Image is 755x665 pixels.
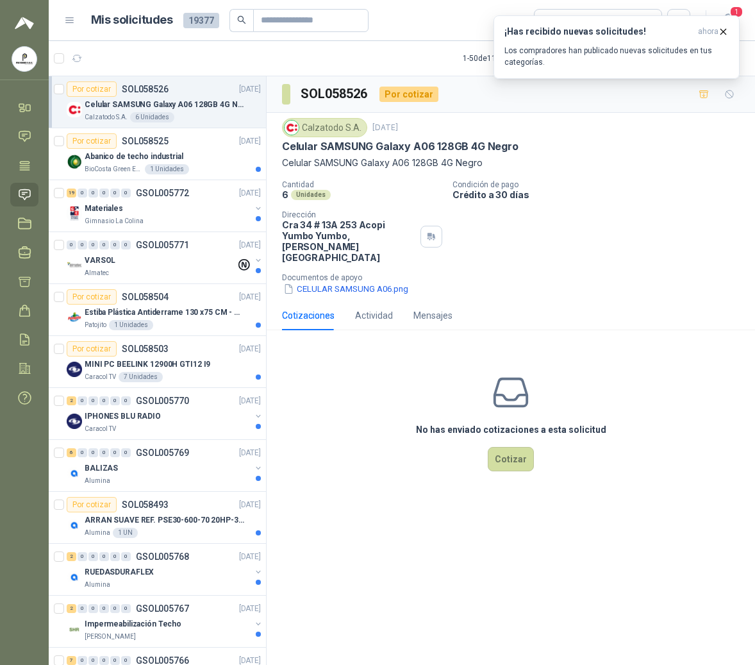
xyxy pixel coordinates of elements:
div: Por cotizar [67,289,117,305]
p: Gimnasio La Colina [85,216,144,226]
div: 0 [121,240,131,249]
div: 0 [99,448,109,457]
div: 0 [110,396,120,405]
p: Celular SAMSUNG Galaxy A06 128GB 4G Negro [85,99,244,111]
a: 2 0 0 0 0 0 GSOL005770[DATE] Company LogoIPHONES BLU RADIOCaracol TV [67,393,263,434]
p: BALIZAS [85,462,118,475]
div: 0 [78,189,87,198]
div: Cotizaciones [282,308,335,323]
p: [DATE] [239,291,261,303]
p: [DATE] [239,447,261,459]
div: 0 [110,189,120,198]
p: MINI PC BEELINK 12900H GTI12 I9 [85,358,210,371]
div: 0 [78,604,87,613]
div: 0 [88,396,98,405]
p: RUEDASDURAFLEX [85,566,154,578]
p: [DATE] [239,343,261,355]
p: Documentos de apoyo [282,273,750,282]
a: 6 0 0 0 0 0 GSOL005769[DATE] Company LogoBALIZASAlumina [67,445,263,486]
a: Por cotizarSOL058493[DATE] Company LogoARRAN SUAVE REF. PSE30-600-70 20HP-30AAlumina1 UN [49,492,266,544]
h3: SOL058526 [301,84,369,104]
p: GSOL005767 [136,604,189,613]
p: Alumina [85,476,110,486]
a: Por cotizarSOL058526[DATE] Company LogoCelular SAMSUNG Galaxy A06 128GB 4G NegroCalzatodo S.A.6 U... [49,76,266,128]
img: Company Logo [285,121,299,135]
button: ¡Has recibido nuevas solicitudes!ahora Los compradores han publicado nuevas solicitudes en tus ca... [494,15,740,79]
div: 0 [110,604,120,613]
p: IPHONES BLU RADIO [85,410,161,423]
div: 0 [110,448,120,457]
div: 1 UN [113,528,138,538]
div: 0 [121,552,131,561]
p: Celular SAMSUNG Galaxy A06 128GB 4G Negro [282,140,519,153]
p: SOL058493 [122,500,169,509]
div: 1 - 50 de 11655 [463,48,551,69]
p: Impermeabilización Techo [85,618,181,630]
div: 0 [121,189,131,198]
img: Company Logo [67,466,82,481]
div: Todas [542,13,569,28]
div: 0 [121,396,131,405]
div: 0 [88,656,98,665]
span: 1 [729,6,743,18]
p: Alumina [85,528,110,538]
p: GSOL005769 [136,448,189,457]
a: 2 0 0 0 0 0 GSOL005767[DATE] Company LogoImpermeabilización Techo[PERSON_NAME] [67,601,263,642]
div: 0 [121,448,131,457]
div: 0 [99,552,109,561]
div: 2 [67,552,76,561]
img: Company Logo [67,258,82,273]
p: Cra 34 # 13A 253 Acopi Yumbo Yumbo , [PERSON_NAME][GEOGRAPHIC_DATA] [282,219,415,263]
h3: No has enviado cotizaciones a esta solicitud [416,423,606,437]
div: 0 [99,240,109,249]
div: 19 [67,189,76,198]
div: Por cotizar [67,133,117,149]
div: Por cotizar [67,81,117,97]
p: [DATE] [239,499,261,511]
p: BioCosta Green Energy S.A.S [85,164,142,174]
div: 0 [110,240,120,249]
p: VARSOL [85,255,115,267]
div: Unidades [291,190,331,200]
p: ARRAN SUAVE REF. PSE30-600-70 20HP-30A [85,514,244,526]
p: Dirección [282,210,415,219]
span: 19377 [183,13,219,28]
div: 0 [99,604,109,613]
div: 0 [78,552,87,561]
div: 0 [121,656,131,665]
span: search [237,15,246,24]
div: 0 [110,656,120,665]
p: Condición de pago [452,180,750,189]
div: 0 [78,396,87,405]
p: Estiba Plástica Antiderrame 130 x75 CM - Capacidad 180-200 Litros [85,307,244,319]
div: 0 [78,240,87,249]
div: 0 [110,552,120,561]
p: [DATE] [239,395,261,407]
p: [DATE] [239,239,261,251]
div: 0 [88,448,98,457]
a: 2 0 0 0 0 0 GSOL005768[DATE] Company LogoRUEDASDURAFLEXAlumina [67,549,263,590]
a: Por cotizarSOL058525[DATE] Company LogoAbanico de techo industrialBioCosta Green Energy S.A.S1 Un... [49,128,266,180]
div: 0 [78,448,87,457]
div: Actividad [355,308,393,323]
p: Caracol TV [85,424,116,434]
p: [DATE] [239,603,261,615]
span: ahora [698,26,718,37]
div: 1 Unidades [109,320,153,330]
p: Almatec [85,268,109,278]
p: SOL058526 [122,85,169,94]
p: Crédito a 30 días [452,189,750,200]
p: [DATE] [239,135,261,147]
p: GSOL005766 [136,656,189,665]
button: 1 [717,9,740,32]
h3: ¡Has recibido nuevas solicitudes! [504,26,693,37]
p: Celular SAMSUNG Galaxy A06 128GB 4G Negro [282,156,740,170]
div: 6 Unidades [130,112,174,122]
p: Abanico de techo industrial [85,151,183,163]
img: Company Logo [67,362,82,377]
div: 0 [99,189,109,198]
p: Materiales [85,203,123,215]
button: Cotizar [488,447,534,471]
a: 0 0 0 0 0 0 GSOL005771[DATE] Company LogoVARSOLAlmatec [67,237,263,278]
p: SOL058504 [122,292,169,301]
